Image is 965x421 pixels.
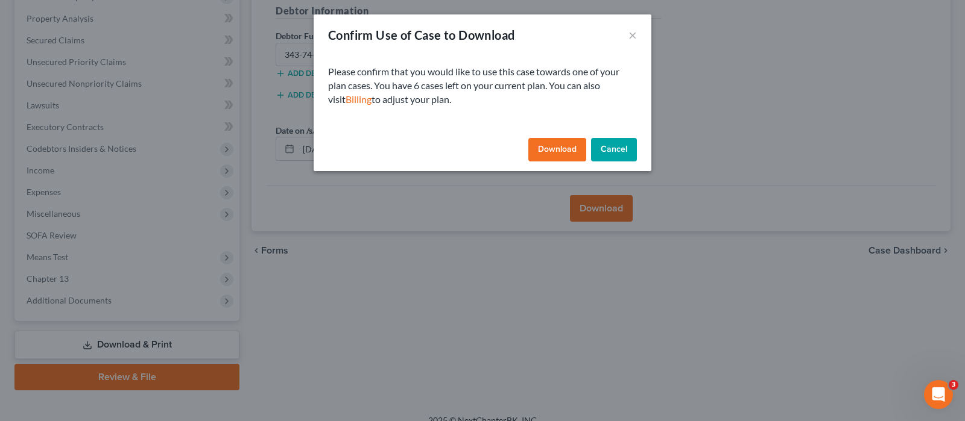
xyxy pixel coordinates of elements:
[924,380,953,409] iframe: Intercom live chat
[328,65,637,107] p: Please confirm that you would like to use this case towards one of your plan cases. You have 6 ca...
[949,380,958,390] span: 3
[528,138,586,162] button: Download
[628,28,637,42] button: ×
[591,138,637,162] button: Cancel
[328,27,514,43] div: Confirm Use of Case to Download
[346,93,372,105] a: Billing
